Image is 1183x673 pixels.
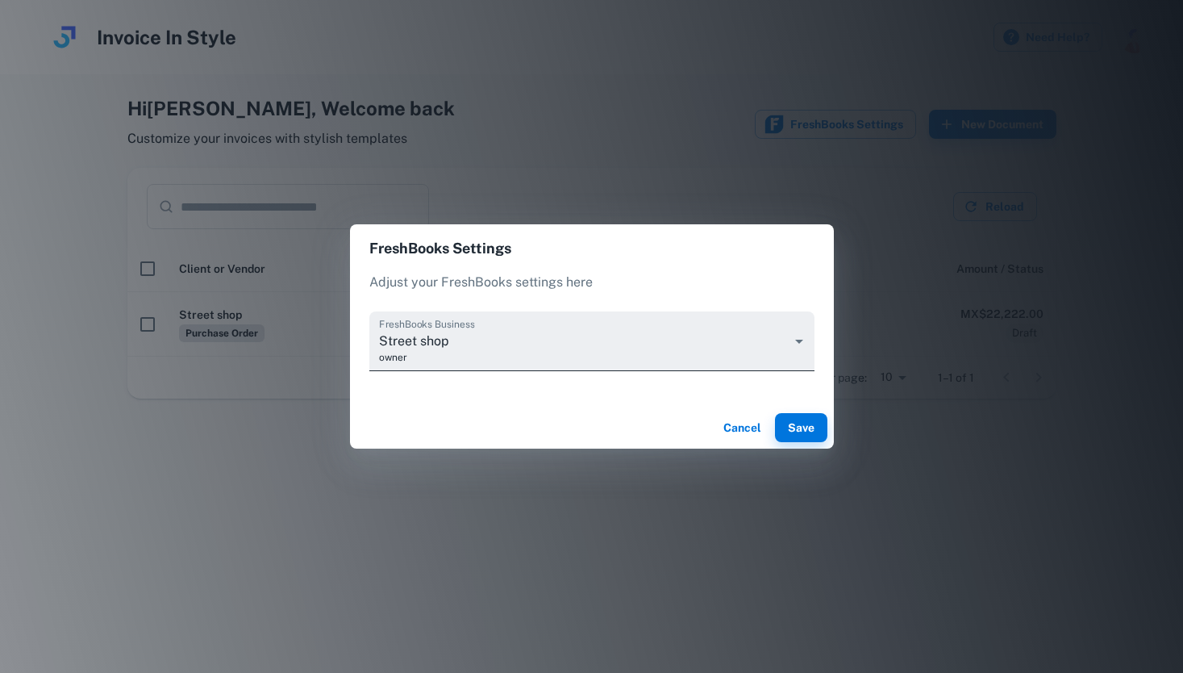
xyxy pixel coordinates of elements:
[717,413,769,442] button: Cancel
[379,332,789,350] span: Street shop
[379,317,475,331] label: FreshBooks Business
[369,273,814,292] p: Adjust your FreshBooks settings here
[369,311,814,371] div: Street shopowner
[350,224,834,273] h2: FreshBooks Settings
[775,413,827,442] button: Save
[379,350,789,365] span: owner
